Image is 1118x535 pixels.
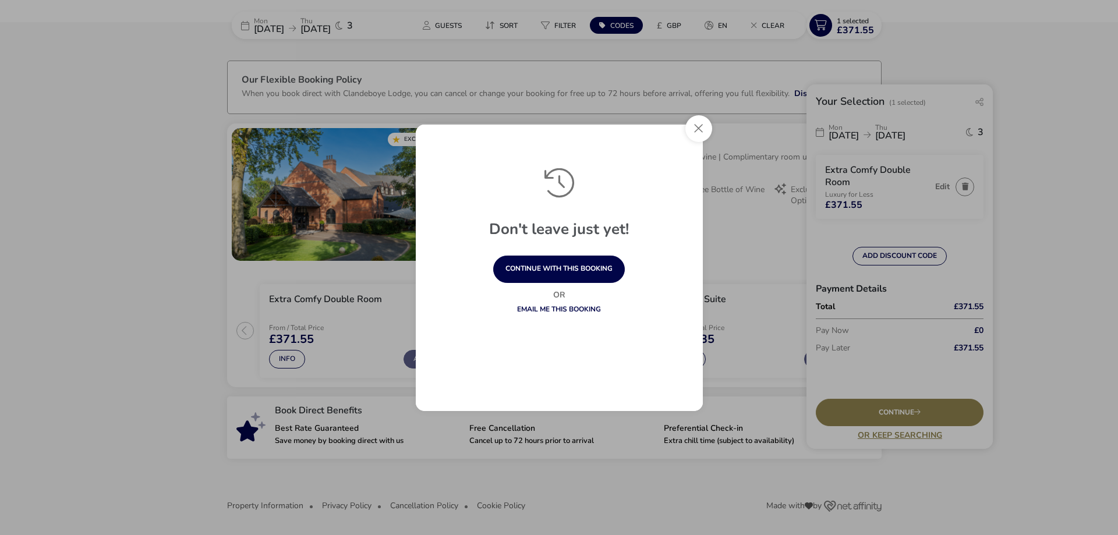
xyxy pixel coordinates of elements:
h1: Don't leave just yet! [433,222,686,256]
p: Or [466,289,652,301]
button: continue with this booking [493,256,625,283]
div: exitPrevention [416,125,703,411]
button: Close [685,115,712,142]
a: Email me this booking [517,304,601,314]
